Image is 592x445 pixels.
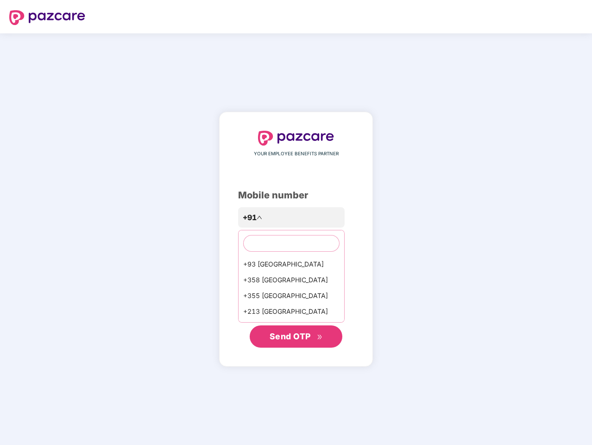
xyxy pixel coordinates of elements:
span: Send OTP [270,331,311,341]
span: up [257,215,262,220]
img: logo [258,131,334,146]
img: logo [9,10,85,25]
div: +1684 AmericanSamoa [239,319,344,335]
div: +355 [GEOGRAPHIC_DATA] [239,288,344,304]
div: +213 [GEOGRAPHIC_DATA] [239,304,344,319]
span: double-right [317,334,323,340]
span: +91 [243,212,257,223]
span: YOUR EMPLOYEE BENEFITS PARTNER [254,150,339,158]
div: +358 [GEOGRAPHIC_DATA] [239,272,344,288]
button: Send OTPdouble-right [250,325,342,348]
div: +93 [GEOGRAPHIC_DATA] [239,256,344,272]
div: Mobile number [238,188,354,203]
